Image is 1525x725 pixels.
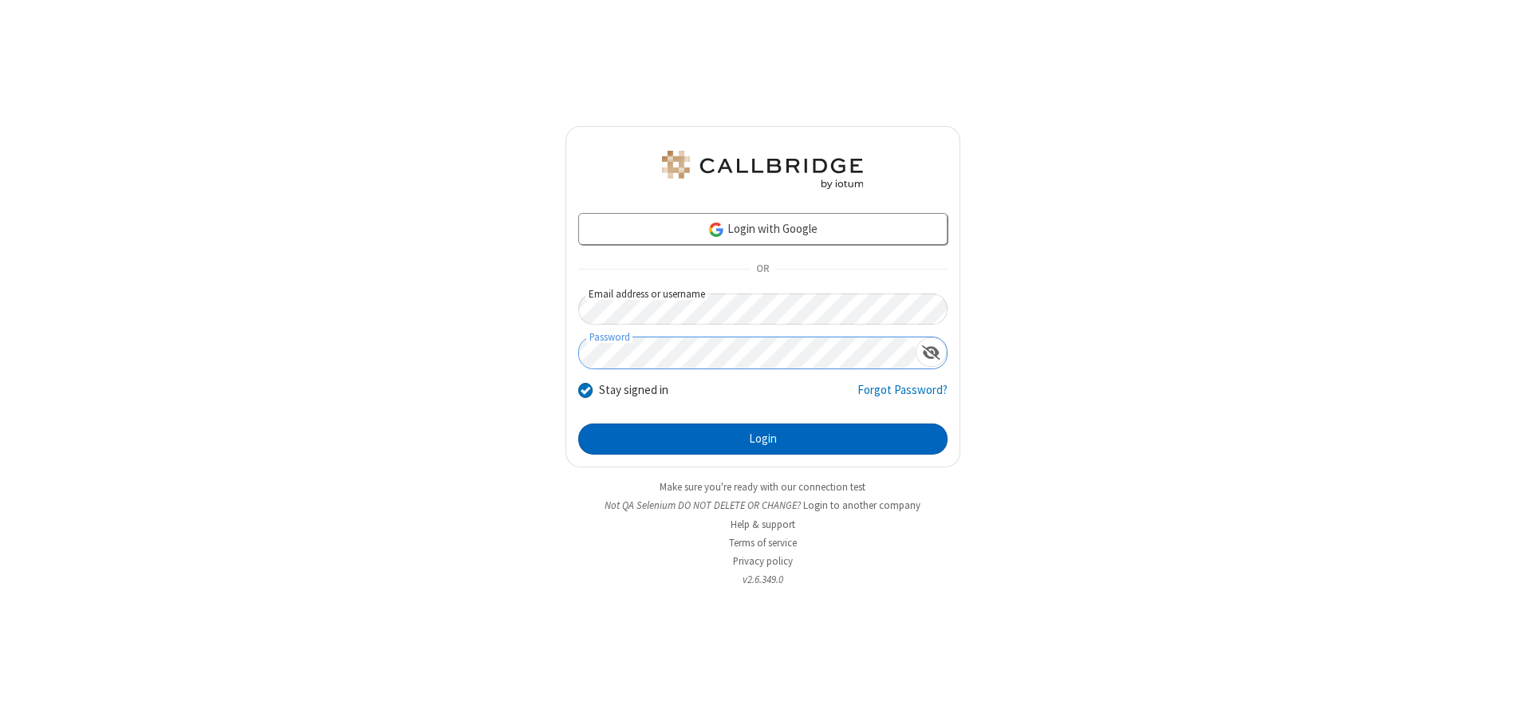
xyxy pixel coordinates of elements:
span: OR [750,258,775,281]
input: Email address or username [578,294,948,325]
button: Login to another company [803,498,920,513]
a: Make sure you're ready with our connection test [660,480,865,494]
button: Login [578,424,948,455]
a: Terms of service [729,536,797,550]
a: Privacy policy [733,554,793,568]
a: Login with Google [578,213,948,245]
label: Stay signed in [599,381,668,400]
li: v2.6.349.0 [565,572,960,587]
input: Password [579,337,916,368]
img: QA Selenium DO NOT DELETE OR CHANGE [659,151,866,189]
div: Show password [916,337,947,367]
li: Not QA Selenium DO NOT DELETE OR CHANGE? [565,498,960,513]
img: google-icon.png [707,221,725,238]
a: Forgot Password? [857,381,948,412]
a: Help & support [731,518,795,531]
